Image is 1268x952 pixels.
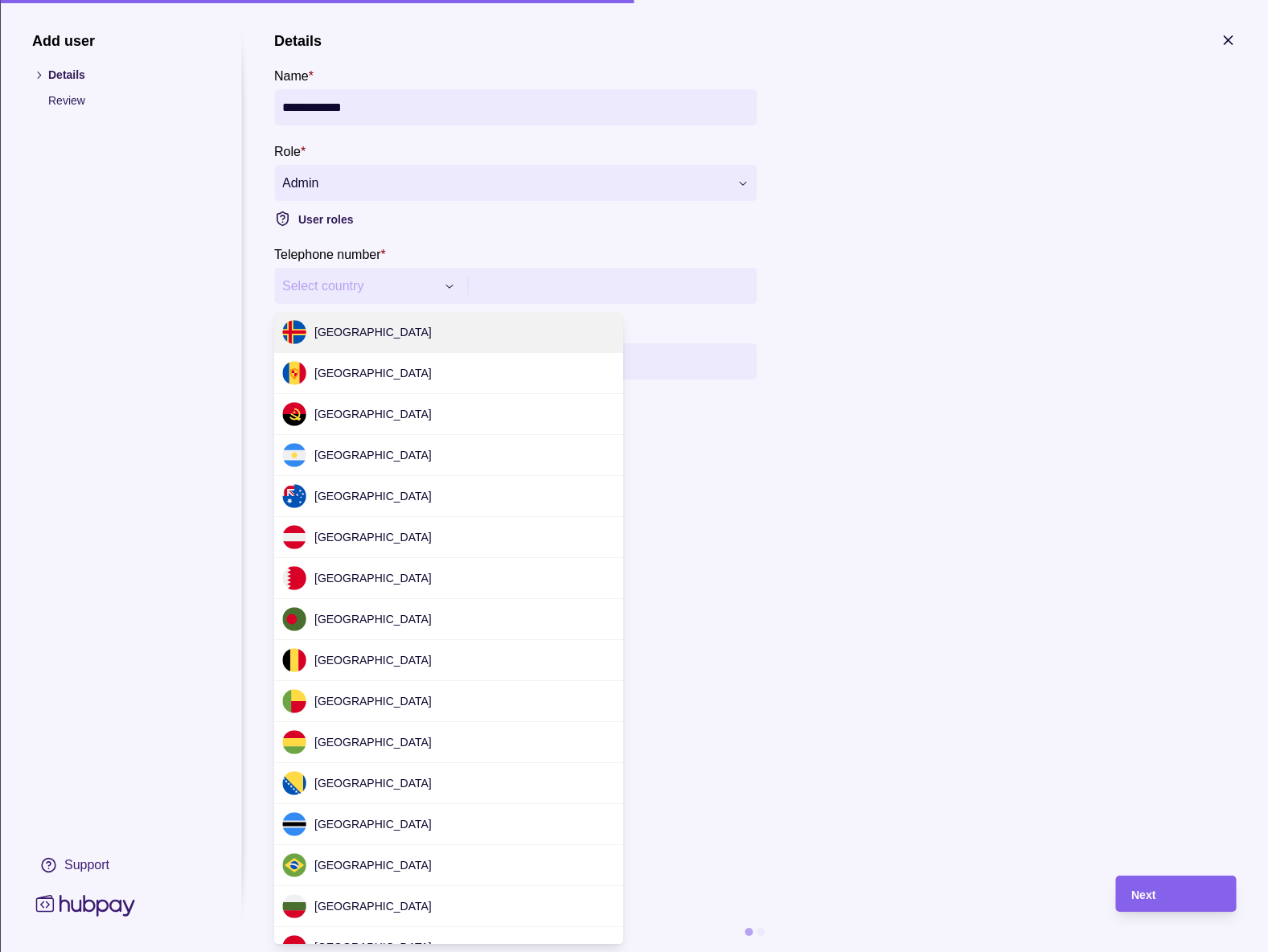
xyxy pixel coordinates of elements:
[314,613,432,626] span: [GEOGRAPHIC_DATA]
[282,525,306,549] img: at
[314,900,432,913] span: [GEOGRAPHIC_DATA]
[282,648,306,672] img: be
[314,695,432,708] span: [GEOGRAPHIC_DATA]
[314,736,432,749] span: [GEOGRAPHIC_DATA]
[282,402,306,426] img: ao
[282,730,306,754] img: bo
[314,777,432,790] span: [GEOGRAPHIC_DATA]
[314,531,432,544] span: [GEOGRAPHIC_DATA]
[314,859,432,872] span: [GEOGRAPHIC_DATA]
[282,771,306,795] img: ba
[282,894,306,918] img: bg
[282,443,306,467] img: ar
[282,607,306,631] img: bd
[314,818,432,831] span: [GEOGRAPHIC_DATA]
[282,361,306,385] img: ad
[314,326,432,339] span: [GEOGRAPHIC_DATA]
[282,853,306,877] img: br
[282,320,306,344] img: ax
[282,812,306,836] img: bw
[314,654,432,667] span: [GEOGRAPHIC_DATA]
[282,566,306,590] img: bh
[314,572,432,585] span: [GEOGRAPHIC_DATA]
[314,490,432,503] span: [GEOGRAPHIC_DATA]
[282,484,306,508] img: au
[314,408,432,421] span: [GEOGRAPHIC_DATA]
[314,449,432,462] span: [GEOGRAPHIC_DATA]
[282,689,306,713] img: bj
[314,367,432,380] span: [GEOGRAPHIC_DATA]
